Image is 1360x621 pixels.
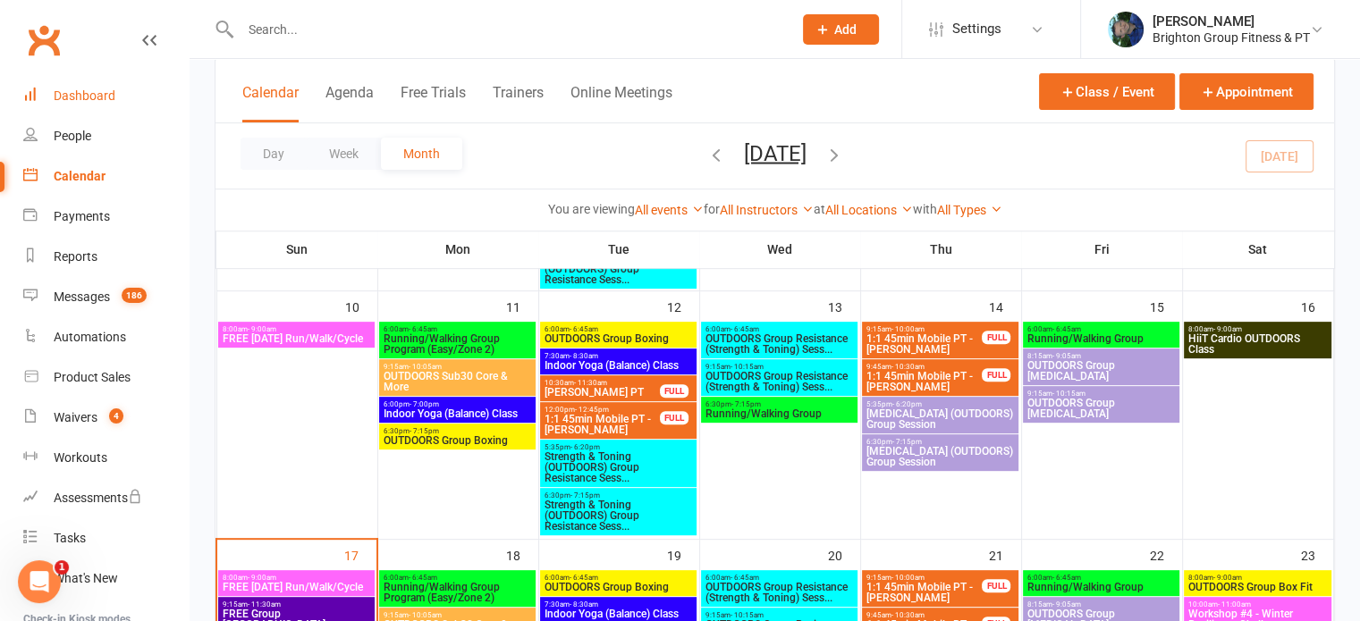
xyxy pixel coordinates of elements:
a: Calendar [23,156,189,197]
div: 17 [344,540,376,569]
button: Online Meetings [570,84,672,122]
span: 6:30pm [866,438,1015,446]
span: Add [834,22,857,37]
span: 1:1 45min Mobile PT - [PERSON_NAME] [866,371,983,392]
th: Fri [1021,231,1182,268]
span: - 6:45am [570,325,598,333]
div: [PERSON_NAME] [1153,13,1310,29]
a: Clubworx [21,18,66,63]
span: OUTDOORS Group [MEDICAL_DATA] [1026,398,1176,419]
div: 10 [345,291,377,321]
button: Week [307,138,381,170]
span: 6:00am [383,325,532,333]
span: 1 [55,560,69,575]
span: 1:1 45min Mobile PT - [PERSON_NAME] [544,414,661,435]
span: - 8:30am [570,600,598,608]
span: - 9:05am [1052,600,1081,608]
span: 6:00am [705,325,854,333]
div: 22 [1150,540,1182,569]
span: 6:00am [544,574,693,582]
span: 8:15am [1026,600,1176,608]
span: 9:15am [222,600,371,608]
span: - 9:00am [248,574,276,582]
th: Sun [216,231,377,268]
a: All events [635,203,704,217]
span: - 9:00am [1213,574,1242,582]
span: [MEDICAL_DATA] (OUTDOORS) Group Session [866,446,1015,467]
span: - 6:20pm [570,443,600,451]
a: All Locations [825,203,913,217]
span: OUTDOORS Sub30 Core & More [383,371,532,392]
span: Strength & Toning (OUTDOORS) Group Resistance Sess... [544,253,693,285]
span: - 6:45am [731,325,759,333]
div: Dashboard [54,88,115,103]
div: FULL [660,384,688,398]
span: - 6:45am [570,574,598,582]
span: - 8:30am [570,352,598,360]
span: - 6:45am [409,574,437,582]
button: Month [381,138,462,170]
div: Messages [54,290,110,304]
span: - 10:15am [731,363,764,371]
a: Product Sales [23,357,189,398]
span: - 10:15am [1052,390,1085,398]
div: Calendar [54,169,106,183]
div: 11 [506,291,538,321]
a: Assessments [23,478,189,518]
span: 7:30am [544,352,693,360]
span: 9:45am [866,611,983,619]
strong: at [814,202,825,216]
span: Strength & Toning (OUTDOORS) Group Resistance Sess... [544,499,693,532]
span: 10:00am [1187,600,1328,608]
span: FREE [DATE] Run/Walk/Cycle [222,582,371,592]
span: - 6:20pm [892,400,922,408]
span: - 10:15am [731,611,764,619]
span: Running/Walking Group Program (Easy/Zone 2) [383,582,532,603]
a: Workouts [23,438,189,478]
strong: with [913,202,937,216]
button: Day [241,138,307,170]
span: [MEDICAL_DATA] (OUTDOORS) Group Session [866,408,1015,430]
span: Indoor Yoga (Balance) Class [383,408,532,419]
span: Running/Walking Group Program (Easy/Zone 2) [383,333,532,355]
div: Automations [54,330,126,344]
div: Workouts [54,450,107,465]
span: Strength & Toning (OUTDOORS) Group Resistance Sess... [544,451,693,483]
button: Calendar [242,84,299,122]
span: - 11:00am [1218,600,1251,608]
span: HiiT Cardio OUTDOORS Class [1187,333,1328,355]
span: - 9:00am [1213,325,1242,333]
div: People [54,129,91,143]
div: Payments [54,209,110,223]
th: Tue [538,231,699,268]
span: - 10:05am [409,363,442,371]
span: - 6:45am [731,574,759,582]
div: 23 [1301,540,1333,569]
a: What's New [23,558,189,599]
span: 1:1 45min Mobile PT - [PERSON_NAME] [866,333,983,355]
button: Class / Event [1039,73,1175,110]
span: - 6:45am [1052,574,1081,582]
span: - 7:00pm [410,400,439,408]
strong: You are viewing [548,202,635,216]
a: Messages 186 [23,277,189,317]
div: Reports [54,249,97,264]
div: 21 [989,540,1021,569]
span: Running/Walking Group [1026,333,1176,344]
span: - 7:15pm [410,427,439,435]
span: 6:00am [705,574,854,582]
span: 8:00am [1187,325,1328,333]
a: Waivers 4 [23,398,189,438]
span: - 7:15pm [731,400,761,408]
div: Tasks [54,531,86,545]
span: OUTDOORS Group Box Fit [1187,582,1328,592]
button: Agenda [325,84,374,122]
div: Waivers [54,410,97,424]
span: 6:00am [1026,325,1176,333]
div: 13 [828,291,860,321]
span: OUTDOORS Group Boxing [544,333,693,344]
div: 18 [506,540,538,569]
div: 12 [667,291,699,321]
button: Add [803,14,879,45]
span: - 9:05am [1052,352,1081,360]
